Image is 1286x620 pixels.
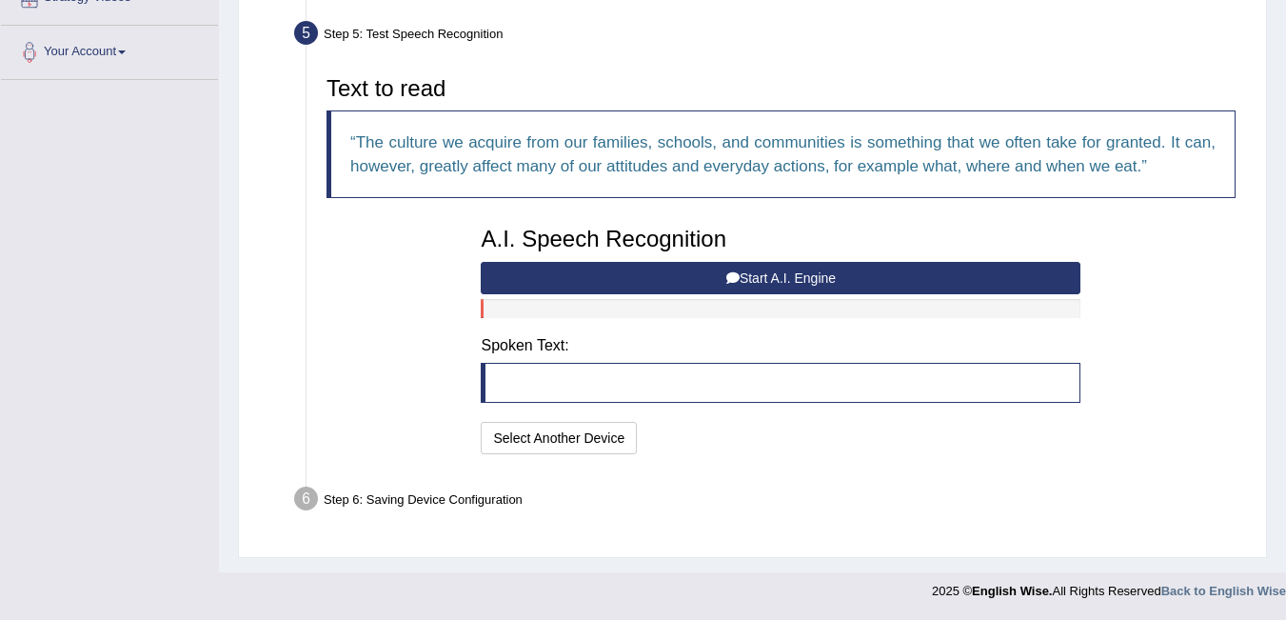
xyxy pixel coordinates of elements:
strong: English Wise. [972,584,1052,598]
h3: Text to read [326,76,1236,101]
button: Select Another Device [481,422,637,454]
div: 2025 © All Rights Reserved [932,572,1286,600]
div: Step 6: Saving Device Configuration [286,481,1257,523]
a: Your Account [1,26,218,73]
h4: Spoken Text: [481,337,1080,354]
q: The culture we acquire from our families, schools, and communities is something that we often tak... [350,133,1216,175]
h3: A.I. Speech Recognition [481,227,1080,251]
button: Start A.I. Engine [481,262,1080,294]
div: Step 5: Test Speech Recognition [286,15,1257,57]
a: Back to English Wise [1161,584,1286,598]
